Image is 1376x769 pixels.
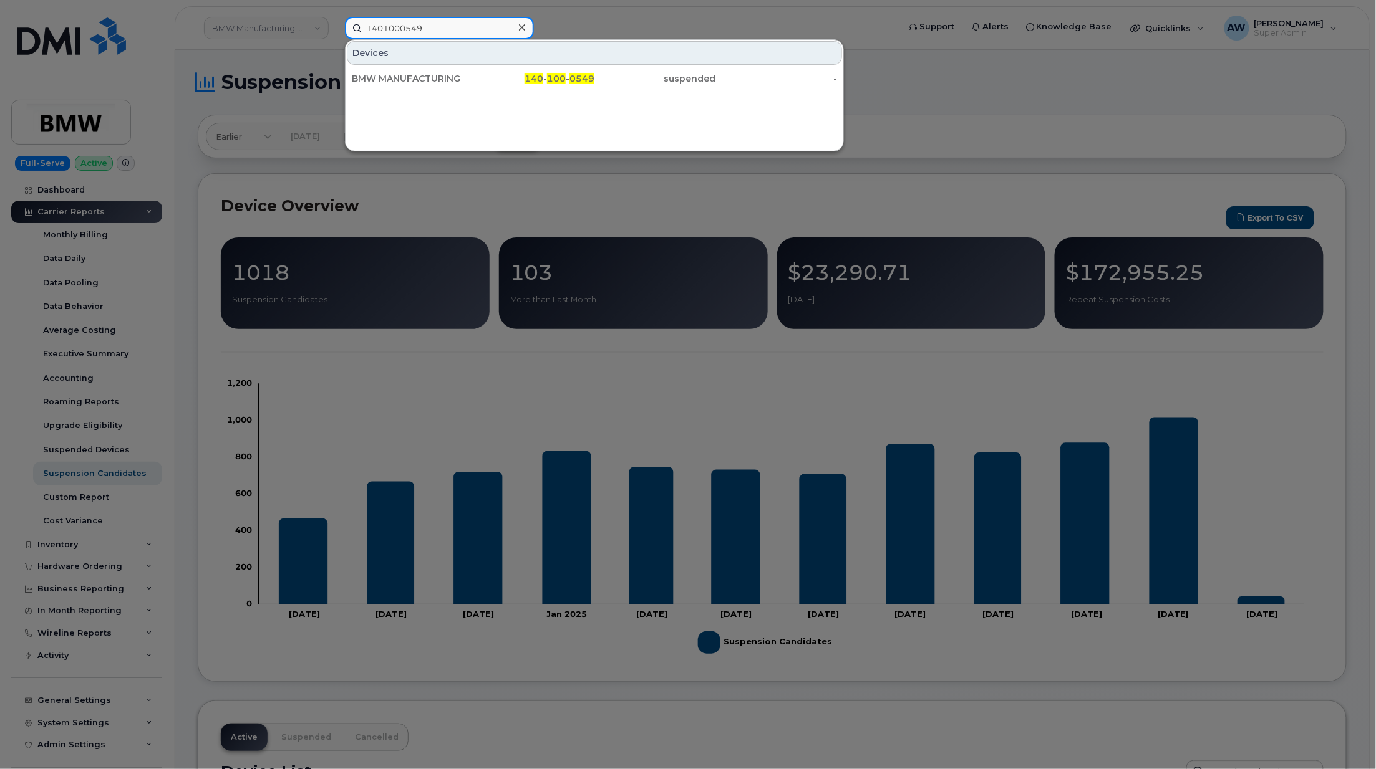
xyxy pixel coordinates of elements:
[569,73,594,84] span: 0549
[347,67,842,90] a: BMW MANUFACTURING140-100-0549suspended-
[525,73,543,84] span: 140
[347,41,842,65] div: Devices
[716,72,838,85] div: -
[1322,715,1367,760] iframe: Messenger Launcher
[547,73,566,84] span: 100
[594,72,716,85] div: suspended
[352,72,473,85] div: BMW MANUFACTURING
[473,72,595,85] div: - -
